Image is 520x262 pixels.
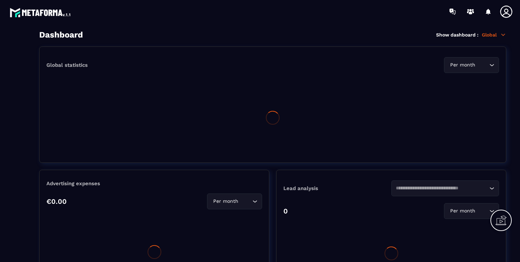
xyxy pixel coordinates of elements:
p: Lead analysis [283,185,391,191]
p: Global statistics [46,62,88,68]
img: logo [10,6,72,19]
span: Per month [448,61,477,69]
div: Search for option [444,203,499,219]
input: Search for option [240,198,251,205]
div: Search for option [207,193,262,209]
span: Per month [212,198,240,205]
input: Search for option [477,61,488,69]
p: Advertising expenses [46,180,262,187]
p: Show dashboard : [436,32,478,38]
h3: Dashboard [39,30,83,40]
p: €0.00 [46,197,67,206]
input: Search for option [477,207,488,215]
div: Search for option [444,57,499,73]
p: Global [482,32,506,38]
span: Per month [448,207,477,215]
p: 0 [283,207,288,215]
div: Search for option [391,180,499,196]
input: Search for option [396,185,488,192]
